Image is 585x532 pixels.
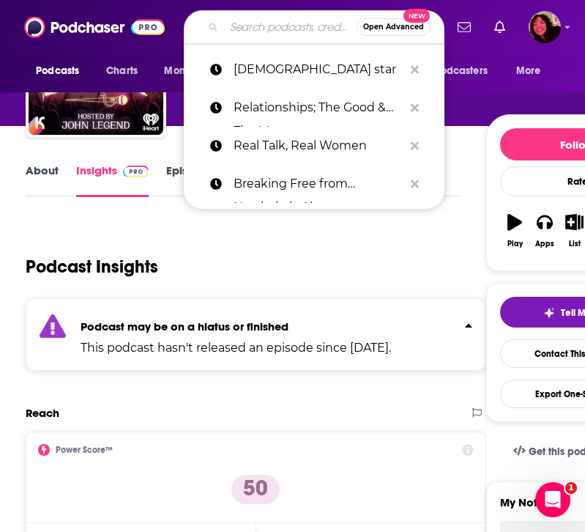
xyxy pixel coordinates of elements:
[565,482,577,494] span: 1
[123,166,149,177] img: Podchaser Pro
[97,57,146,85] a: Charts
[184,89,444,127] a: Relationships; The Good & The Messy
[81,319,288,333] strong: Podcast may be on a hiatus or finished
[500,204,530,257] button: Play
[106,61,138,81] span: Charts
[408,57,509,85] button: open menu
[26,57,98,85] button: open menu
[569,240,581,248] div: List
[452,15,477,40] a: Show notifications dropdown
[224,15,357,39] input: Search podcasts, credits, & more...
[26,406,59,420] h2: Reach
[529,11,561,43] span: Logged in as Kathryn-Musilek
[529,11,561,43] img: User Profile
[234,127,403,165] p: Real Talk, Real Women
[529,204,559,257] button: Apps
[535,240,554,248] div: Apps
[488,15,511,40] a: Show notifications dropdown
[184,51,444,89] a: [DEMOGRAPHIC_DATA] star
[164,61,216,81] span: Monitoring
[234,165,403,203] p: Breaking Free from Narcissistic Abuse
[76,163,149,197] a: InsightsPodchaser Pro
[184,127,444,165] a: Real Talk, Real Women
[24,13,165,41] img: Podchaser - Follow, Share and Rate Podcasts
[26,256,158,278] h1: Podcast Insights
[56,445,113,455] h2: Power Score™
[363,23,424,31] span: Open Advanced
[184,165,444,203] a: Breaking Free from Narcissistic Abuse
[81,339,391,357] p: This podcast hasn't released an episode since [DATE].
[417,61,488,81] span: For Podcasters
[507,240,523,248] div: Play
[26,298,486,371] section: Click to expand status details
[543,307,555,319] img: tell me why sparkle
[154,57,235,85] button: open menu
[234,51,403,89] p: afghan star
[357,18,431,36] button: Open AdvancedNew
[506,57,559,85] button: open menu
[166,163,230,197] a: Episodes9
[529,11,561,43] button: Show profile menu
[234,89,403,127] p: Relationships; The Good & The Messy
[36,61,79,81] span: Podcasts
[535,482,570,517] iframe: Intercom live chat
[516,61,541,81] span: More
[403,9,430,23] span: New
[26,163,59,197] a: About
[184,10,444,44] div: Search podcasts, credits, & more...
[231,475,280,504] p: 50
